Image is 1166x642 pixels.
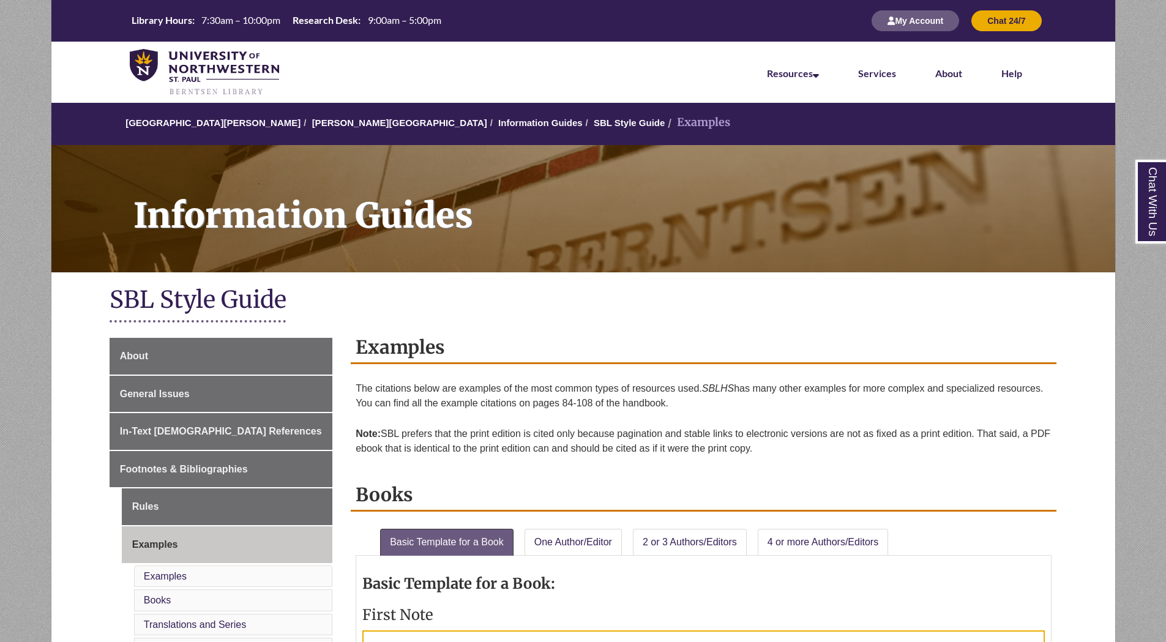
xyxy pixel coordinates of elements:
strong: Basic Template for a Book: [362,574,555,593]
a: My Account [872,15,959,26]
h2: Books [351,479,1056,512]
a: Resources [767,67,819,79]
a: About [935,67,962,79]
a: 2 or 3 Authors/Editors [633,529,747,556]
a: General Issues [110,376,332,412]
span: Footnotes & Bibliographies [120,464,248,474]
a: Books [144,595,171,605]
strong: Note: [356,428,381,439]
a: [GEOGRAPHIC_DATA][PERSON_NAME] [125,118,301,128]
a: Information Guides [498,118,583,128]
button: My Account [872,10,959,31]
h1: Information Guides [120,145,1115,256]
a: SBL Style Guide [594,118,665,128]
button: Chat 24/7 [971,10,1041,31]
a: Services [858,67,896,79]
th: Research Desk: [288,13,362,27]
table: Hours Today [127,13,446,27]
a: Examples [122,526,332,563]
span: About [120,351,148,361]
span: 7:30am – 10:00pm [201,14,280,26]
h1: SBL Style Guide [110,285,1057,317]
a: Help [1001,67,1022,79]
a: One Author/Editor [525,529,622,556]
th: Library Hours: [127,13,196,27]
h3: First Note [362,605,1045,624]
li: Examples [665,114,730,132]
a: Examples [144,571,187,581]
a: Basic Template for a Book [380,529,514,556]
span: General Issues [120,389,190,399]
a: In-Text [DEMOGRAPHIC_DATA] References [110,413,332,450]
a: Translations and Series [144,619,247,630]
a: [PERSON_NAME][GEOGRAPHIC_DATA] [312,118,487,128]
span: In-Text [DEMOGRAPHIC_DATA] References [120,426,322,436]
a: About [110,338,332,375]
a: Rules [122,488,332,525]
a: Information Guides [51,145,1115,272]
h2: Examples [351,332,1056,364]
span: 9:00am – 5:00pm [368,14,441,26]
a: Hours Today [127,13,446,28]
em: SBLHS [702,383,734,394]
a: Chat 24/7 [971,15,1041,26]
a: 4 or more Authors/Editors [758,529,888,556]
img: UNWSP Library Logo [130,49,280,97]
a: Footnotes & Bibliographies [110,451,332,488]
p: The citations below are examples of the most common types of resources used. has many other examp... [356,376,1052,416]
p: SBL prefers that the print edition is cited only because pagination and stable links to electroni... [356,422,1052,461]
